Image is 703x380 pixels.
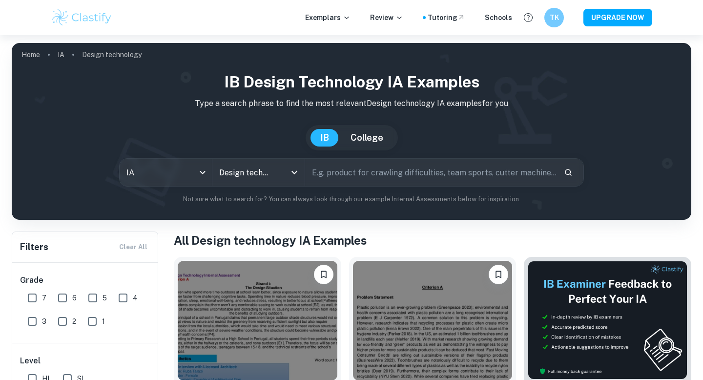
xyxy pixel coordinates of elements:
[133,293,138,303] span: 4
[583,9,652,26] button: UPGRADE NOW
[21,48,40,62] a: Home
[103,293,107,303] span: 5
[20,274,151,286] h6: Grade
[20,194,683,204] p: Not sure what to search for? You can always look through our example Internal Assessments below f...
[42,293,46,303] span: 7
[314,265,333,284] button: Bookmark
[174,232,691,249] h1: All Design technology IA Examples
[51,8,113,27] img: Clastify logo
[72,316,76,327] span: 2
[485,12,512,23] a: Schools
[42,316,46,327] span: 3
[305,159,556,186] input: E.g. product for crawling difficulties, team sports, cutter machine...
[72,293,77,303] span: 6
[310,129,339,147] button: IB
[428,12,465,23] a: Tutoring
[528,261,687,380] img: Thumbnail
[82,49,142,60] p: Design technology
[20,70,683,94] h1: IB Design technology IA examples
[102,316,105,327] span: 1
[489,265,508,284] button: Bookmark
[370,12,403,23] p: Review
[560,164,577,181] button: Search
[305,12,351,23] p: Exemplars
[544,8,564,27] button: TK
[58,48,64,62] a: IA
[12,43,691,220] img: profile cover
[288,166,301,179] button: Open
[120,159,212,186] div: IA
[520,9,537,26] button: Help and Feedback
[20,355,151,367] h6: Level
[549,12,560,23] h6: TK
[20,240,48,254] h6: Filters
[20,98,683,109] p: Type a search phrase to find the most relevant Design technology IA examples for you
[341,129,393,147] button: College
